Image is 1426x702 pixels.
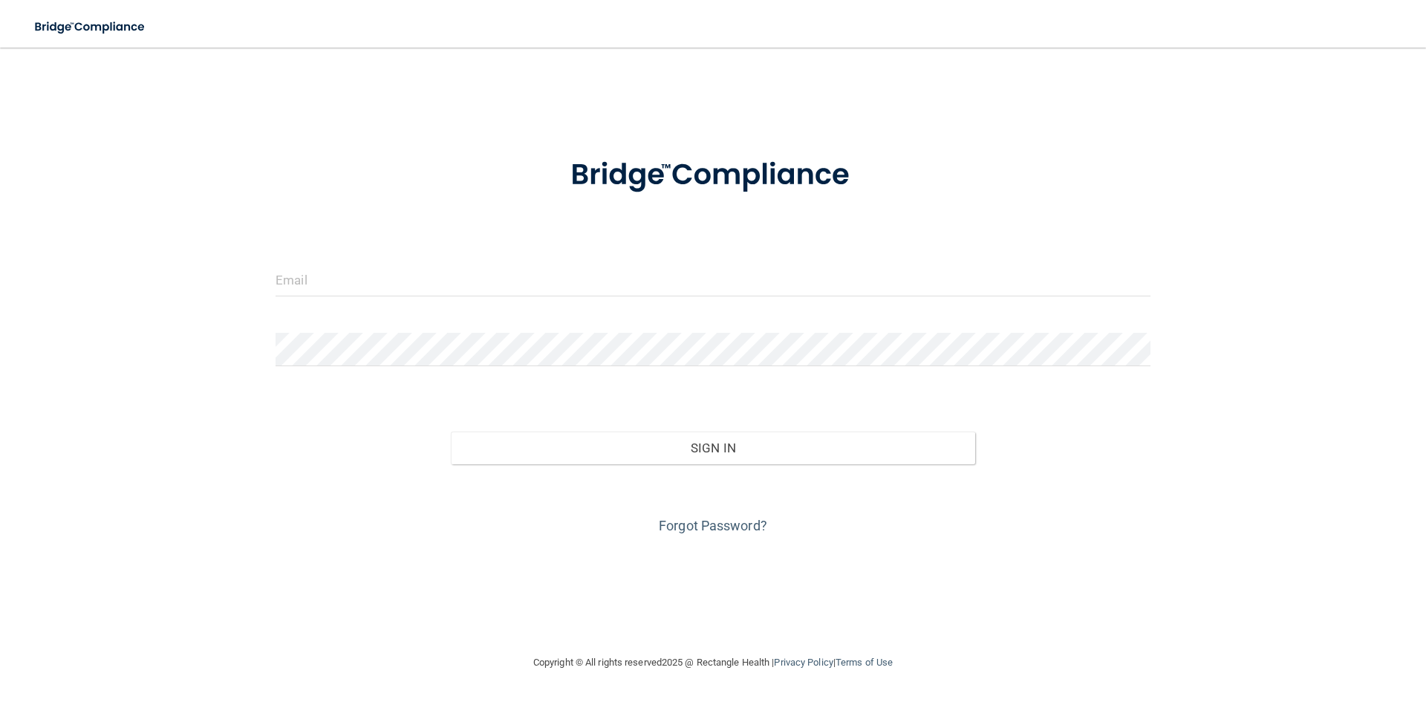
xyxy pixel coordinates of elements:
[774,657,833,668] a: Privacy Policy
[836,657,893,668] a: Terms of Use
[659,518,767,533] a: Forgot Password?
[22,12,159,42] img: bridge_compliance_login_screen.278c3ca4.svg
[540,137,886,214] img: bridge_compliance_login_screen.278c3ca4.svg
[276,263,1150,296] input: Email
[442,639,984,686] div: Copyright © All rights reserved 2025 @ Rectangle Health | |
[451,432,976,464] button: Sign In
